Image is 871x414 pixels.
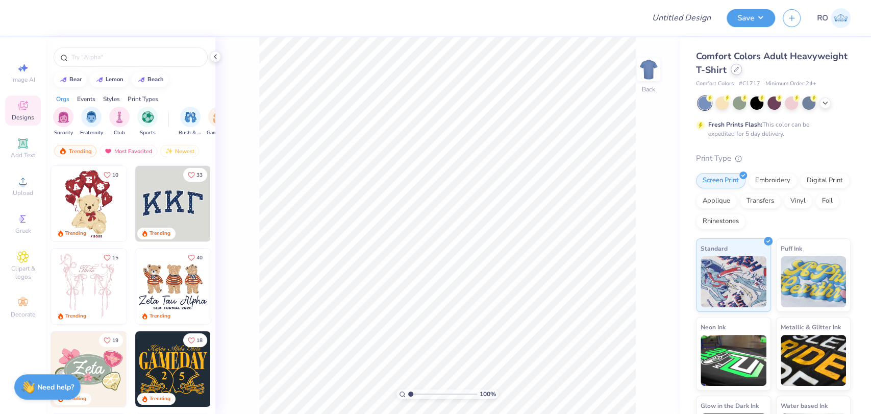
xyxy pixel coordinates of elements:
[135,166,211,241] img: 3b9aba4f-e317-4aa7-a679-c95a879539bd
[142,111,154,123] img: Sports Image
[642,85,655,94] div: Back
[112,255,118,260] span: 15
[109,107,130,137] div: filter for Club
[765,80,816,88] span: Minimum Order: 24 +
[781,322,841,332] span: Metallic & Glitter Ink
[701,335,766,386] img: Neon Ink
[112,173,118,178] span: 10
[53,107,73,137] button: filter button
[701,256,766,307] img: Standard
[53,107,73,137] div: filter for Sorority
[90,72,128,87] button: lemon
[147,77,164,82] div: beach
[210,331,286,407] img: 2b704b5a-84f6-4980-8295-53d958423ff9
[114,111,125,123] img: Club Image
[815,193,839,209] div: Foil
[104,148,112,155] img: most_fav.gif
[708,120,762,129] strong: Fresh Prints Flash:
[213,111,225,123] img: Game Day Image
[109,107,130,137] button: filter button
[701,400,759,411] span: Glow in the Dark Ink
[11,310,35,319] span: Decorate
[696,173,745,188] div: Screen Print
[179,129,202,137] span: Rush & Bid
[196,173,203,178] span: 33
[150,230,170,237] div: Trending
[132,72,168,87] button: beach
[65,312,86,320] div: Trending
[831,8,851,28] img: Rosean Opiso
[15,227,31,235] span: Greek
[183,168,207,182] button: Like
[99,333,123,347] button: Like
[106,77,123,82] div: lemon
[179,107,202,137] div: filter for Rush & Bid
[126,331,202,407] img: d6d5c6c6-9b9a-4053-be8a-bdf4bacb006d
[701,322,726,332] span: Neon Ink
[65,230,86,237] div: Trending
[210,166,286,241] img: edfb13fc-0e43-44eb-bea2-bf7fc0dd67f9
[112,338,118,343] span: 19
[69,77,82,82] div: bear
[59,148,67,155] img: trending.gif
[99,145,157,157] div: Most Favorited
[781,335,847,386] img: Metallic & Glitter Ink
[183,333,207,347] button: Like
[80,129,103,137] span: Fraternity
[135,331,211,407] img: b8819b5f-dd70-42f8-b218-32dd770f7b03
[708,120,834,138] div: This color can be expedited for 5 day delivery.
[781,400,828,411] span: Water based Ink
[696,193,737,209] div: Applique
[739,80,760,88] span: # C1717
[800,173,850,188] div: Digital Print
[70,52,201,62] input: Try "Alpha"
[179,107,202,137] button: filter button
[210,249,286,324] img: d12c9beb-9502-45c7-ae94-40b97fdd6040
[696,214,745,229] div: Rhinestones
[54,145,96,157] div: Trending
[160,145,199,157] div: Newest
[185,111,196,123] img: Rush & Bid Image
[135,249,211,324] img: a3be6b59-b000-4a72-aad0-0c575b892a6b
[13,189,33,197] span: Upload
[99,168,123,182] button: Like
[740,193,781,209] div: Transfers
[11,76,35,84] span: Image AI
[95,77,104,83] img: trend_line.gif
[183,251,207,264] button: Like
[86,111,97,123] img: Fraternity Image
[128,94,158,104] div: Print Types
[58,111,69,123] img: Sorority Image
[54,72,86,87] button: bear
[207,107,230,137] div: filter for Game Day
[99,251,123,264] button: Like
[696,50,848,76] span: Comfort Colors Adult Heavyweight T-Shirt
[126,166,202,241] img: e74243e0-e378-47aa-a400-bc6bcb25063a
[56,94,69,104] div: Orgs
[37,382,74,392] strong: Need help?
[77,94,95,104] div: Events
[701,243,728,254] span: Standard
[51,249,127,324] img: 83dda5b0-2158-48ca-832c-f6b4ef4c4536
[51,166,127,241] img: 587403a7-0594-4a7f-b2bd-0ca67a3ff8dd
[781,256,847,307] img: Puff Ink
[114,129,125,137] span: Club
[165,148,173,155] img: Newest.gif
[150,312,170,320] div: Trending
[80,107,103,137] button: filter button
[480,389,496,399] span: 100 %
[749,173,797,188] div: Embroidery
[137,107,158,137] div: filter for Sports
[103,94,120,104] div: Styles
[817,12,828,24] span: RO
[5,264,41,281] span: Clipart & logos
[207,129,230,137] span: Game Day
[196,255,203,260] span: 40
[644,8,719,28] input: Untitled Design
[11,151,35,159] span: Add Text
[140,129,156,137] span: Sports
[817,8,851,28] a: RO
[207,107,230,137] button: filter button
[727,9,775,27] button: Save
[12,113,34,121] span: Designs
